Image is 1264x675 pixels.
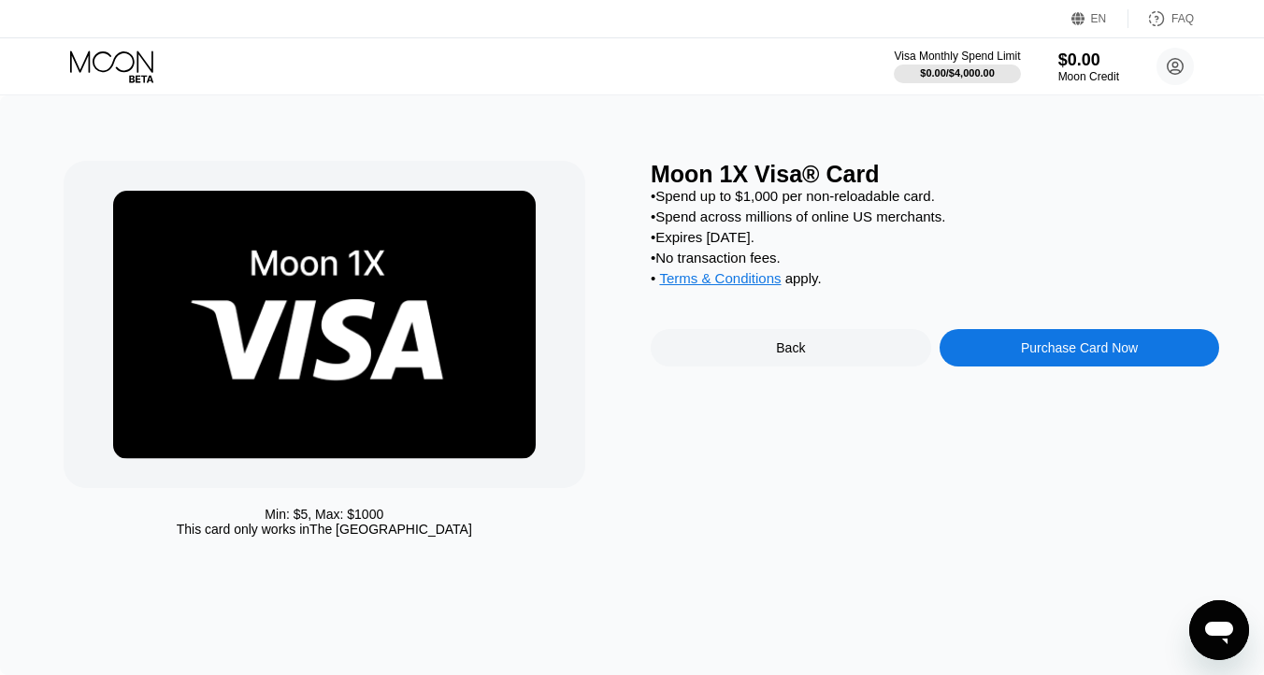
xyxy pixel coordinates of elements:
[651,208,1219,224] div: • Spend across millions of online US merchants.
[659,270,781,291] div: Terms & Conditions
[265,507,383,522] div: Min: $ 5 , Max: $ 1000
[894,50,1020,83] div: Visa Monthly Spend Limit$0.00/$4,000.00
[776,340,805,355] div: Back
[1171,12,1194,25] div: FAQ
[1071,9,1128,28] div: EN
[1091,12,1107,25] div: EN
[659,270,781,286] span: Terms & Conditions
[920,67,995,79] div: $0.00 / $4,000.00
[1058,70,1119,83] div: Moon Credit
[651,329,931,366] div: Back
[1058,50,1119,70] div: $0.00
[940,329,1220,366] div: Purchase Card Now
[177,522,472,537] div: This card only works in The [GEOGRAPHIC_DATA]
[651,188,1219,204] div: • Spend up to $1,000 per non-reloadable card.
[651,270,1219,291] div: • apply .
[1189,600,1249,660] iframe: Кнопка запуска окна обмена сообщениями
[651,161,1219,188] div: Moon 1X Visa® Card
[651,250,1219,266] div: • No transaction fees.
[1021,340,1138,355] div: Purchase Card Now
[651,229,1219,245] div: • Expires [DATE].
[1128,9,1194,28] div: FAQ
[894,50,1020,63] div: Visa Monthly Spend Limit
[1058,50,1119,83] div: $0.00Moon Credit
